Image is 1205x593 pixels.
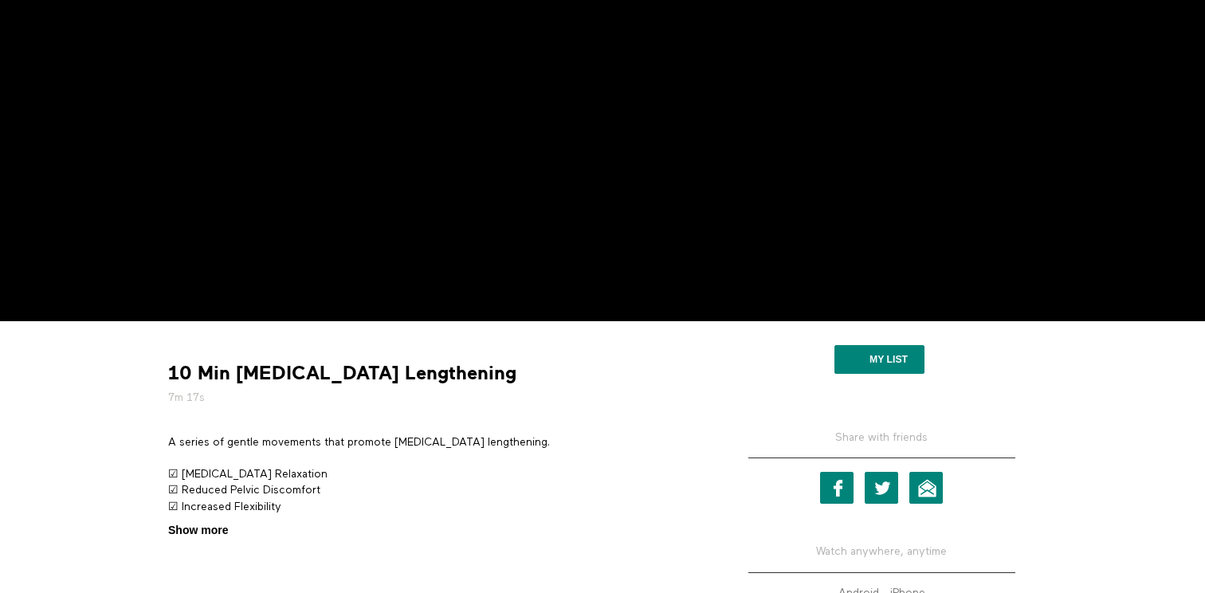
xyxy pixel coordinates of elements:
[834,345,924,374] button: My list
[820,472,854,504] a: Facebook
[168,522,228,539] span: Show more
[909,472,943,504] a: Email
[748,532,1015,572] h5: Watch anywhere, anytime
[748,430,1015,458] h5: Share with friends
[168,466,702,515] p: ☑ [MEDICAL_DATA] Relaxation ☑ Reduced Pelvic Discomfort ☑ Increased Flexibility
[168,390,702,406] h5: 7m 17s
[865,472,898,504] a: Twitter
[168,434,702,450] p: A series of gentle movements that promote [MEDICAL_DATA] lengthening.
[168,361,516,386] strong: 10 Min [MEDICAL_DATA] Lengthening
